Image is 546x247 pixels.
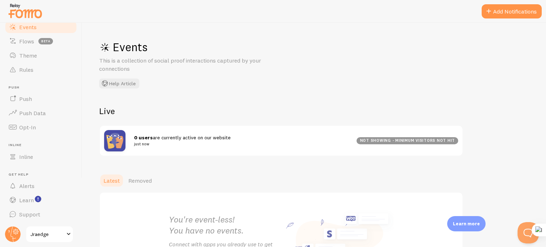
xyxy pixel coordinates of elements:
[4,34,77,48] a: Flows beta
[104,130,125,151] img: pageviews.png
[4,63,77,77] a: Rules
[35,196,41,202] svg: <p>Watch New Feature Tutorials!</p>
[19,182,34,189] span: Alerts
[518,222,539,243] iframe: Help Scout Beacon - Open
[4,193,77,207] a: Learn
[99,40,312,54] h1: Events
[134,141,348,147] small: just now
[103,177,120,184] span: Latest
[19,95,32,102] span: Push
[4,150,77,164] a: Inline
[447,216,486,231] div: Learn more
[19,211,40,218] span: Support
[4,48,77,63] a: Theme
[19,197,34,204] span: Learn
[19,38,34,45] span: Flows
[99,173,124,188] a: Latest
[19,52,37,59] span: Theme
[4,120,77,134] a: Opt-In
[7,2,43,20] img: fomo-relay-logo-orange.svg
[31,230,64,238] span: Jraedge
[357,137,458,144] div: not showing - minimum visitors not hit
[38,38,53,44] span: beta
[19,124,36,131] span: Opt-In
[9,172,77,177] span: Get Help
[19,153,33,160] span: Inline
[19,109,46,117] span: Push Data
[134,134,153,141] strong: 0 users
[4,207,77,221] a: Support
[99,57,270,73] p: This is a collection of social proof interactions captured by your connections
[124,173,156,188] a: Removed
[4,92,77,106] a: Push
[4,179,77,193] a: Alerts
[19,66,33,73] span: Rules
[26,226,74,243] a: Jraedge
[4,20,77,34] a: Events
[19,23,37,31] span: Events
[9,85,77,90] span: Push
[4,106,77,120] a: Push Data
[128,177,152,184] span: Removed
[169,214,281,236] h2: You're event-less! You have no events.
[9,143,77,147] span: Inline
[99,79,139,88] button: Help Article
[99,106,463,117] h2: Live
[453,220,480,227] p: Learn more
[134,134,348,147] span: are currently active on our website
